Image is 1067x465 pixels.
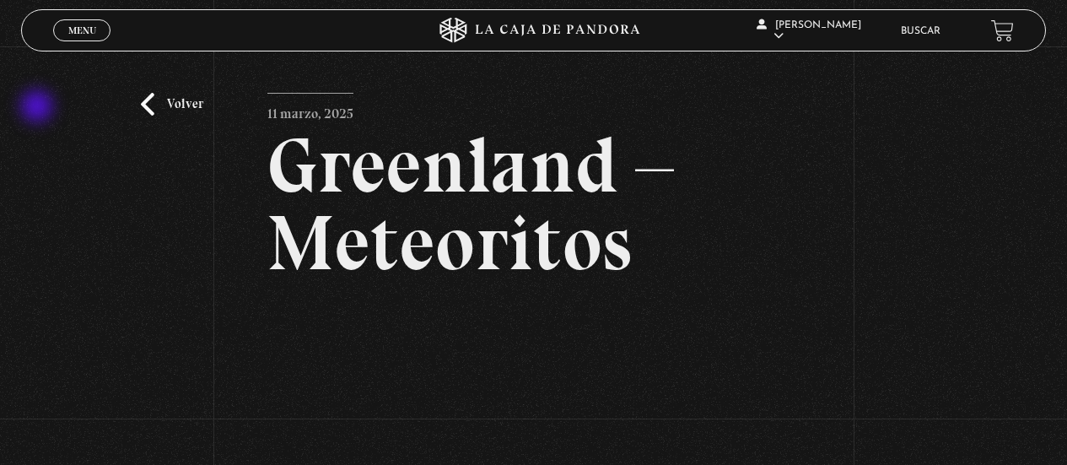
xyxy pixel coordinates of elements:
[141,93,203,116] a: Volver
[991,19,1014,42] a: View your shopping cart
[267,93,353,127] p: 11 marzo, 2025
[68,25,96,35] span: Menu
[901,26,940,36] a: Buscar
[267,127,800,282] h2: Greenland – Meteoritos
[757,20,861,41] span: [PERSON_NAME]
[62,40,102,51] span: Cerrar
